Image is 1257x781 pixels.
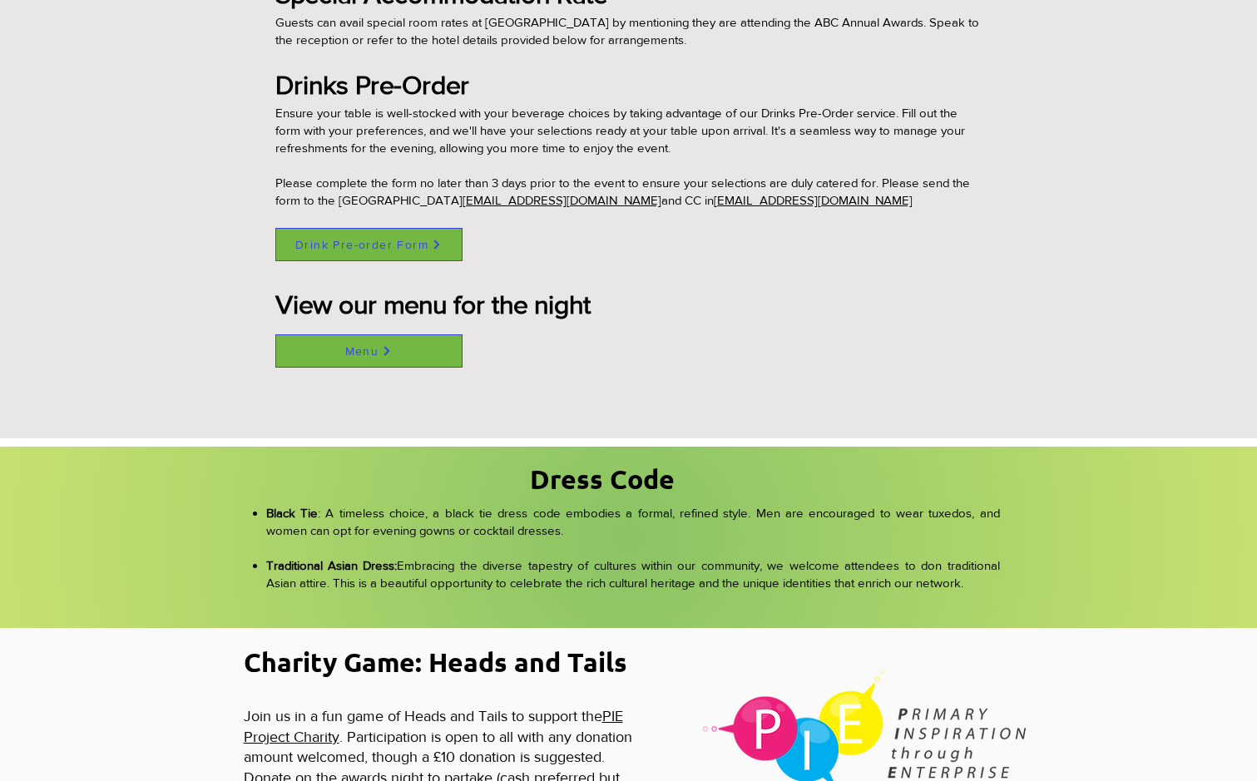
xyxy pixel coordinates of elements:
[714,193,913,207] a: [EMAIL_ADDRESS][DOMAIN_NAME]
[275,174,982,209] p: Please complete the form no later than 3 days prior to the event to ensure your selections are du...
[275,228,463,261] a: Drink Pre-order Form
[244,645,627,679] span: Charity Game: Heads and Tails
[295,238,428,251] span: Drink Pre-order Form
[345,344,379,358] span: Menu
[266,558,398,572] span: Traditional Asian Dress:
[530,461,684,498] h2: Dress Code
[275,289,591,319] span: View our menu for the night
[275,15,979,47] span: Guests can avail special room rates at [GEOGRAPHIC_DATA] by mentioning they are attending the ABC...
[275,104,982,174] p: Ensure your table is well-stocked with your beverage choices by taking advantage of our Drinks Pr...
[244,708,623,744] a: PIE Project Charity
[266,556,1000,591] p: Embracing the diverse tapestry of cultures within our community, we welcome attendees to don trad...
[275,334,463,368] a: Menu
[463,193,661,207] a: [EMAIL_ADDRESS][DOMAIN_NAME]
[661,193,714,207] a: and CC in
[266,504,1000,556] p: : A timeless choice, a black tie dress code embodies a formal, refined style. Men are encouraged ...
[266,506,318,520] span: Black Tie
[275,70,469,99] span: Drinks Pre-Order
